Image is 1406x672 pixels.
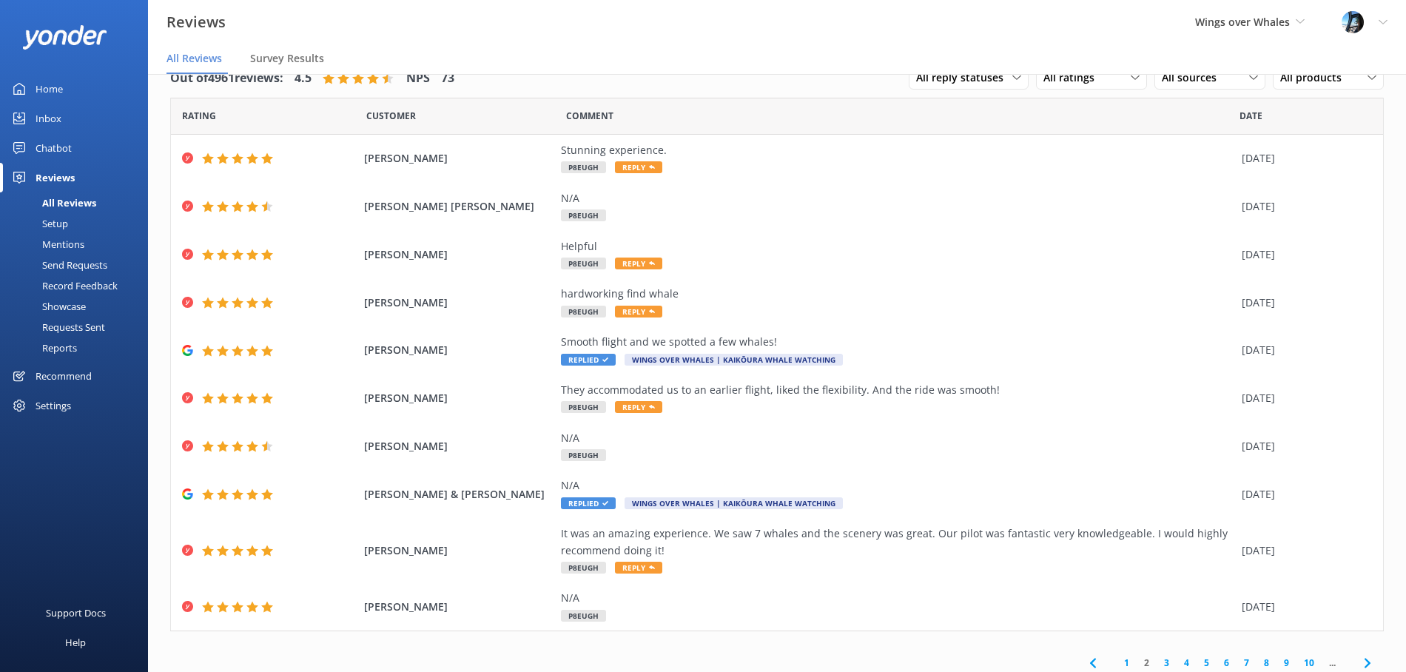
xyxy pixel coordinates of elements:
div: N/A [561,590,1234,606]
div: They accommodated us to an earlier flight, liked the flexibility. And the ride was smooth! [561,382,1234,398]
span: Reply [615,306,662,317]
span: [PERSON_NAME] [364,246,554,263]
div: Help [65,628,86,657]
a: Showcase [9,296,148,317]
span: [PERSON_NAME] [364,438,554,454]
div: Requests Sent [9,317,105,337]
span: Reply [615,562,662,574]
div: Setup [9,213,68,234]
span: All ratings [1043,70,1103,86]
span: P8EUGH [561,258,606,269]
span: Date [182,109,216,123]
span: P8EUGH [561,401,606,413]
a: Reports [9,337,148,358]
span: All reply statuses [916,70,1012,86]
span: Survey Results [250,51,324,66]
div: [DATE] [1242,150,1365,167]
div: Chatbot [36,133,72,163]
span: ... [1322,656,1343,670]
a: Record Feedback [9,275,148,296]
span: P8EUGH [561,610,606,622]
div: [DATE] [1242,342,1365,358]
span: P8EUGH [561,562,606,574]
div: Mentions [9,234,84,255]
a: Mentions [9,234,148,255]
span: [PERSON_NAME] [PERSON_NAME] [364,198,554,215]
span: Wings Over Whales | Kaikōura Whale Watching [625,497,843,509]
span: [PERSON_NAME] & [PERSON_NAME] [364,486,554,503]
a: Requests Sent [9,317,148,337]
a: 5 [1197,656,1217,670]
div: All Reviews [9,192,96,213]
div: Helpful [561,238,1234,255]
span: P8EUGH [561,209,606,221]
span: Date [1239,109,1262,123]
a: 2 [1137,656,1157,670]
div: Stunning experience. [561,142,1234,158]
span: [PERSON_NAME] [364,390,554,406]
span: P8EUGH [561,161,606,173]
div: Smooth flight and we spotted a few whales! [561,334,1234,350]
span: All sources [1162,70,1225,86]
span: Wings over Whales [1195,15,1290,29]
div: [DATE] [1242,198,1365,215]
div: [DATE] [1242,390,1365,406]
div: Home [36,74,63,104]
a: Setup [9,213,148,234]
div: Record Feedback [9,275,118,296]
div: [DATE] [1242,295,1365,311]
span: Replied [561,354,616,366]
div: Showcase [9,296,86,317]
span: Reply [615,161,662,173]
img: 145-1635463833.jpg [1342,11,1364,33]
div: Reviews [36,163,75,192]
h4: 4.5 [295,69,312,88]
span: Reply [615,258,662,269]
span: All Reviews [166,51,222,66]
span: [PERSON_NAME] [364,342,554,358]
span: Wings Over Whales | Kaikōura Whale Watching [625,354,843,366]
span: P8EUGH [561,449,606,461]
img: yonder-white-logo.png [22,25,107,50]
h4: Out of 4961 reviews: [170,69,283,88]
span: Date [366,109,416,123]
div: Inbox [36,104,61,133]
a: 3 [1157,656,1177,670]
span: [PERSON_NAME] [364,295,554,311]
h4: 73 [441,69,454,88]
div: N/A [561,430,1234,446]
span: P8EUGH [561,306,606,317]
span: [PERSON_NAME] [364,150,554,167]
a: 10 [1296,656,1322,670]
h4: NPS [406,69,430,88]
span: Replied [561,497,616,509]
div: [DATE] [1242,542,1365,559]
span: All products [1280,70,1350,86]
div: Reports [9,337,77,358]
div: It was an amazing experience. We saw 7 whales and the scenery was great. Our pilot was fantastic ... [561,525,1234,559]
a: 6 [1217,656,1237,670]
div: Settings [36,391,71,420]
a: 7 [1237,656,1257,670]
div: hardworking find whale [561,286,1234,302]
a: 9 [1276,656,1296,670]
h3: Reviews [166,10,226,34]
div: N/A [561,190,1234,206]
div: [DATE] [1242,486,1365,503]
a: 8 [1257,656,1276,670]
div: [DATE] [1242,438,1365,454]
div: Support Docs [46,598,106,628]
a: Send Requests [9,255,148,275]
div: Recommend [36,361,92,391]
a: 4 [1177,656,1197,670]
span: [PERSON_NAME] [364,599,554,615]
span: [PERSON_NAME] [364,542,554,559]
div: Send Requests [9,255,107,275]
div: N/A [561,477,1234,494]
div: [DATE] [1242,599,1365,615]
div: [DATE] [1242,246,1365,263]
span: Reply [615,401,662,413]
a: 1 [1117,656,1137,670]
a: All Reviews [9,192,148,213]
span: Question [566,109,613,123]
